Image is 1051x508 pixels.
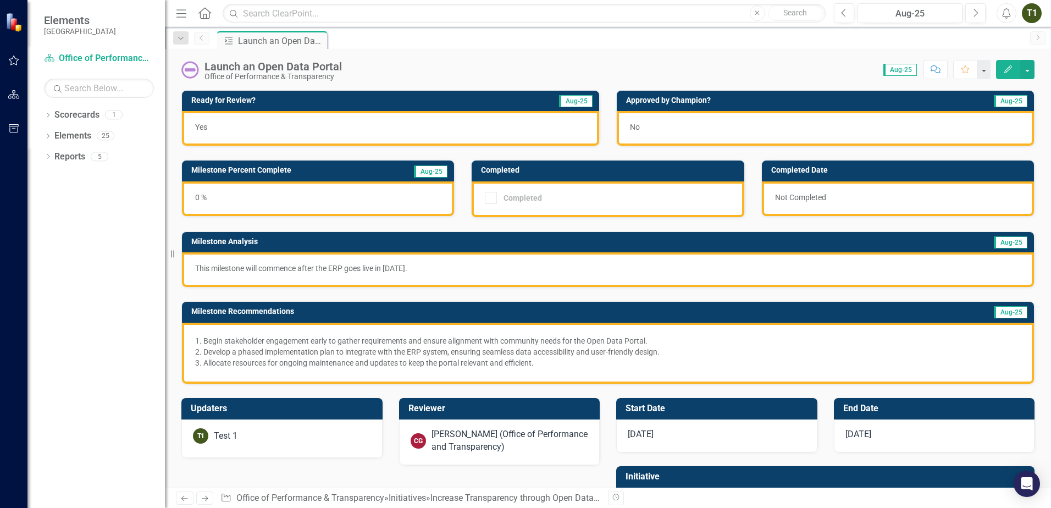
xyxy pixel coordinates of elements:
h3: End Date [843,404,1030,413]
div: [PERSON_NAME] (Office of Performance and Transparency) [432,428,589,454]
div: Test 1 [214,430,237,443]
a: Increase Transparency through Open Data and Reporting [430,493,650,503]
span: Elements [44,14,116,27]
h3: Milestone Recommendations [191,307,817,316]
span: No [630,123,640,131]
div: 1 [105,111,123,120]
a: Elements [54,130,91,142]
p: Begin stakeholder engagement early to gather requirements and ensure alignment with community nee... [203,335,1021,346]
h3: Approved by Champion? [626,96,911,104]
button: Search [768,5,823,21]
a: Scorecards [54,109,99,122]
button: Aug-25 [858,3,963,23]
h3: Completed [481,166,738,174]
div: Launch an Open Data Portal [204,60,342,73]
div: Open Intercom Messenger [1014,471,1040,497]
div: 25 [97,131,114,141]
p: Develop a phased implementation plan to integrate with the ERP system, ensuring seamless data acc... [203,346,1021,357]
a: Reports [54,151,85,163]
span: Aug-25 [414,165,447,178]
p: This milestone will commence after the ERP goes live in [DATE]. [195,263,1021,274]
div: T1 [193,428,208,444]
p: Allocate resources for ongoing maintenance and updates to keep the portal relevant and efficient. [203,357,1021,368]
h3: Reviewer [408,404,595,413]
div: Not Completed [762,181,1034,216]
div: Launch an Open Data Portal [238,34,324,48]
input: Search Below... [44,79,154,98]
h3: Updaters [191,404,377,413]
div: Aug-25 [861,7,959,20]
button: T1 [1022,3,1042,23]
a: Initiatives [389,493,426,503]
span: Aug-25 [994,236,1027,249]
span: Aug-25 [994,306,1027,318]
div: 0 % [182,181,454,216]
span: [DATE] [845,429,871,439]
a: Office of Performance & Transparency [44,52,154,65]
span: [DATE] [628,429,654,439]
h3: Ready for Review? [191,96,453,104]
div: 5 [91,152,108,161]
input: Search ClearPoint... [223,4,826,23]
span: Aug-25 [994,95,1027,107]
span: Aug-25 [559,95,593,107]
span: Search [783,8,807,17]
h3: Initiative [626,472,1029,482]
h3: Milestone Analysis [191,238,742,246]
h3: Start Date [626,404,812,413]
small: [GEOGRAPHIC_DATA] [44,27,116,36]
span: Aug-25 [883,64,917,76]
div: » » » [220,492,600,505]
div: Office of Performance & Transparency [204,73,342,81]
div: CG [411,433,426,449]
h3: Milestone Percent Complete [191,166,383,174]
img: ClearPoint Strategy [5,13,25,32]
span: Yes [195,123,207,131]
a: Office of Performance & Transparency [236,493,384,503]
img: Not Started [181,61,199,79]
h3: Completed Date [771,166,1028,174]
